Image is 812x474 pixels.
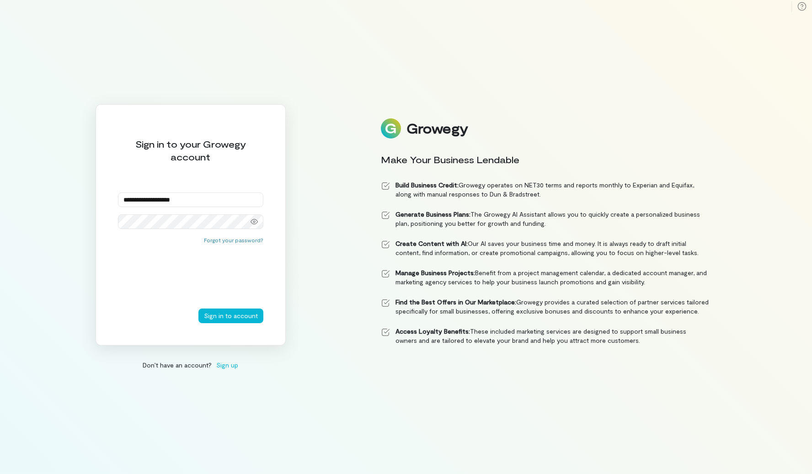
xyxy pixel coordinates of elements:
[395,240,468,247] strong: Create Content with AI:
[381,118,401,138] img: Logo
[198,309,263,323] button: Sign in to account
[395,181,459,189] strong: Build Business Credit:
[96,360,286,370] div: Don’t have an account?
[216,360,238,370] span: Sign up
[406,121,468,136] div: Growegy
[381,153,709,166] div: Make Your Business Lendable
[395,327,470,335] strong: Access Loyalty Benefits:
[381,239,709,257] li: Our AI saves your business time and money. It is always ready to draft initial content, find info...
[381,210,709,228] li: The Growegy AI Assistant allows you to quickly create a personalized business plan, positioning y...
[381,268,709,287] li: Benefit from a project management calendar, a dedicated account manager, and marketing agency ser...
[381,181,709,199] li: Growegy operates on NET30 terms and reports monthly to Experian and Equifax, along with manual re...
[381,298,709,316] li: Growegy provides a curated selection of partner services tailored specifically for small business...
[395,298,516,306] strong: Find the Best Offers in Our Marketplace:
[395,210,470,218] strong: Generate Business Plans:
[395,269,475,277] strong: Manage Business Projects:
[381,327,709,345] li: These included marketing services are designed to support small business owners and are tailored ...
[204,236,263,244] button: Forgot your password?
[118,138,263,163] div: Sign in to your Growegy account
